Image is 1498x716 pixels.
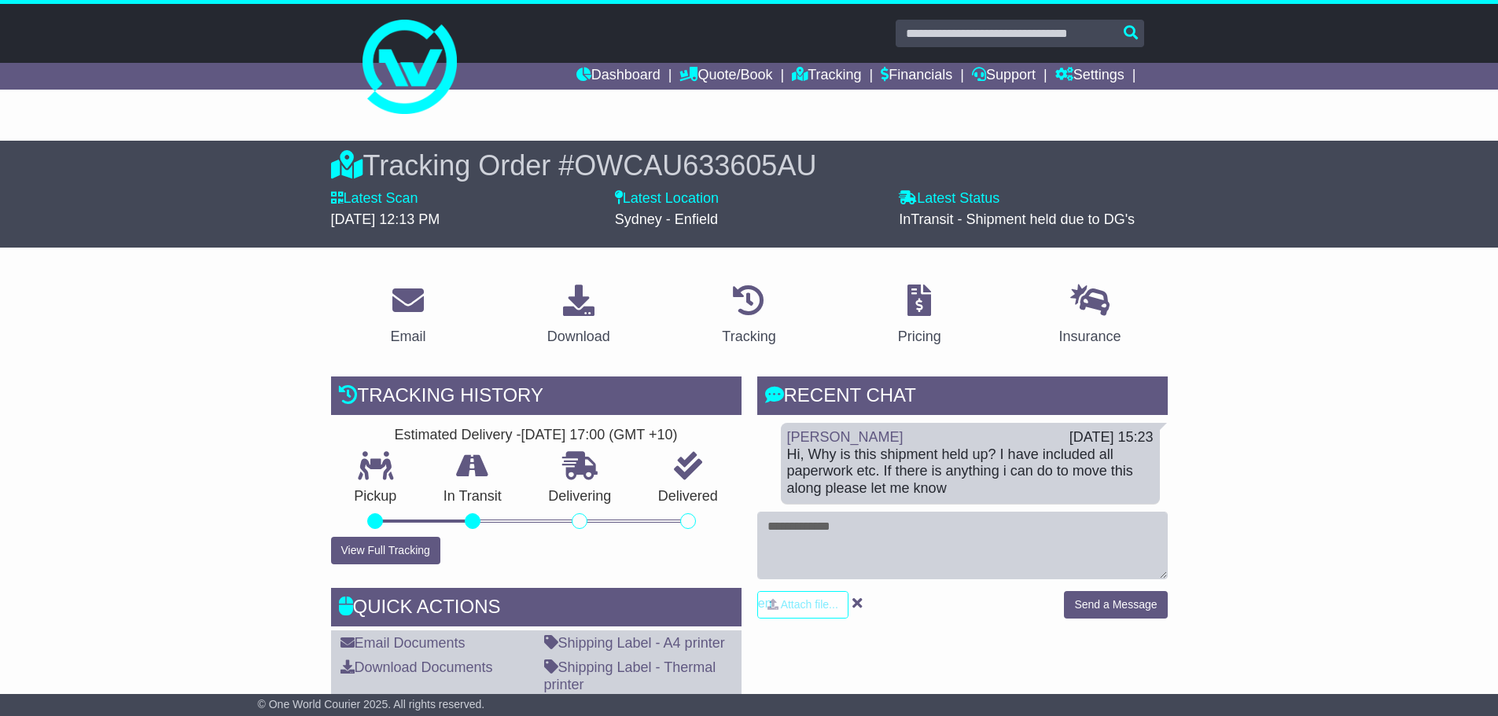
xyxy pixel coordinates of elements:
div: Tracking history [331,376,742,419]
span: © One World Courier 2025. All rights reserved. [258,698,485,710]
div: Tracking Order # [331,149,1168,182]
p: Delivered [635,488,742,505]
span: [DATE] 12:13 PM [331,211,440,227]
a: Shipping Label - A4 printer [544,635,725,651]
a: Tracking [712,279,786,353]
div: Pricing [898,326,941,347]
a: Insurance [1049,279,1132,353]
a: Settings [1055,63,1124,90]
label: Latest Status [899,190,999,207]
div: Download [547,326,610,347]
label: Latest Location [615,190,719,207]
div: [DATE] 17:00 (GMT +10) [521,427,678,444]
a: Email [380,279,436,353]
a: Pricing [888,279,951,353]
button: View Full Tracking [331,537,440,564]
div: RECENT CHAT [757,376,1168,419]
span: InTransit - Shipment held due to DG's [899,211,1135,227]
div: [DATE] 15:23 [1069,429,1154,446]
a: Email Documents [340,635,466,651]
button: Send a Message [1064,591,1167,619]
div: Quick Actions [331,588,742,630]
span: Sydney - Enfield [615,211,718,227]
a: Quote/Book [679,63,772,90]
div: Insurance [1059,326,1121,347]
a: [PERSON_NAME] [787,429,904,445]
a: Tracking [792,63,861,90]
label: Latest Scan [331,190,418,207]
a: Support [972,63,1036,90]
a: Financials [881,63,952,90]
p: In Transit [420,488,525,505]
a: Download Documents [340,659,493,675]
p: Delivering [525,488,635,505]
div: Hi, Why is this shipment held up? I have included all paperwork etc. If there is anything i can d... [787,446,1154,498]
a: Dashboard [576,63,661,90]
a: Download [537,279,620,353]
p: Pickup [331,488,421,505]
span: OWCAU633605AU [574,149,816,182]
div: Estimated Delivery - [331,427,742,444]
div: Email [390,326,425,347]
a: Shipping Label - Thermal printer [544,659,716,692]
div: Tracking [722,326,775,347]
